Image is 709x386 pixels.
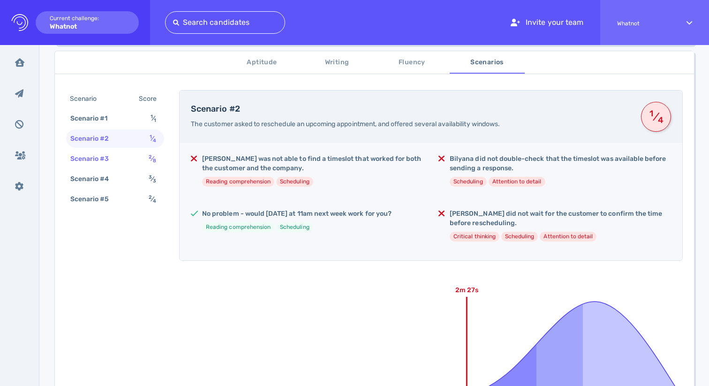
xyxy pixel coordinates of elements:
[153,198,156,204] sub: 4
[191,104,630,114] h4: Scenario #2
[149,194,152,200] sup: 2
[150,135,156,143] span: ⁄
[489,177,545,187] li: Attention to detail
[450,154,671,173] h5: Bilyana did not double-check that the timeslot was available before sending a response.
[151,114,153,120] sup: 1
[137,92,162,106] div: Score
[153,137,156,144] sub: 4
[657,119,664,121] sub: 4
[68,192,121,206] div: Scenario #5
[450,232,499,242] li: Critical thinking
[202,209,392,219] h5: No problem - would [DATE] at 11am next week work for you?
[191,120,500,128] span: The customer asked to reschedule an upcoming appointment, and offered several availability windows.
[276,222,313,232] li: Scheduling
[149,195,156,203] span: ⁄
[68,132,121,145] div: Scenario #2
[68,112,119,125] div: Scenario #1
[153,158,156,164] sub: 8
[450,177,487,187] li: Scheduling
[151,114,156,122] span: ⁄
[150,134,152,140] sup: 1
[450,209,671,228] h5: [PERSON_NAME] did not wait for the customer to confirm the time before rescheduling.
[648,108,664,125] span: ⁄
[617,20,670,27] span: Whatnot
[501,232,538,242] li: Scheduling
[380,57,444,68] span: Fluency
[455,286,478,294] text: 2m 27s
[648,113,655,114] sup: 1
[149,155,156,163] span: ⁄
[68,152,121,166] div: Scenario #3
[305,57,369,68] span: Writing
[230,57,294,68] span: Aptitude
[202,154,423,173] h5: [PERSON_NAME] was not able to find a timeslot that worked for both the customer and the company.
[149,175,156,183] span: ⁄
[202,177,274,187] li: Reading comprehension
[153,178,156,184] sub: 3
[455,57,519,68] span: Scenarios
[154,117,156,123] sub: 1
[276,177,313,187] li: Scheduling
[68,172,121,186] div: Scenario #4
[540,232,596,242] li: Attention to detail
[149,174,152,180] sup: 3
[68,92,108,106] div: Scenario
[202,222,274,232] li: Reading comprehension
[149,154,152,160] sup: 2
